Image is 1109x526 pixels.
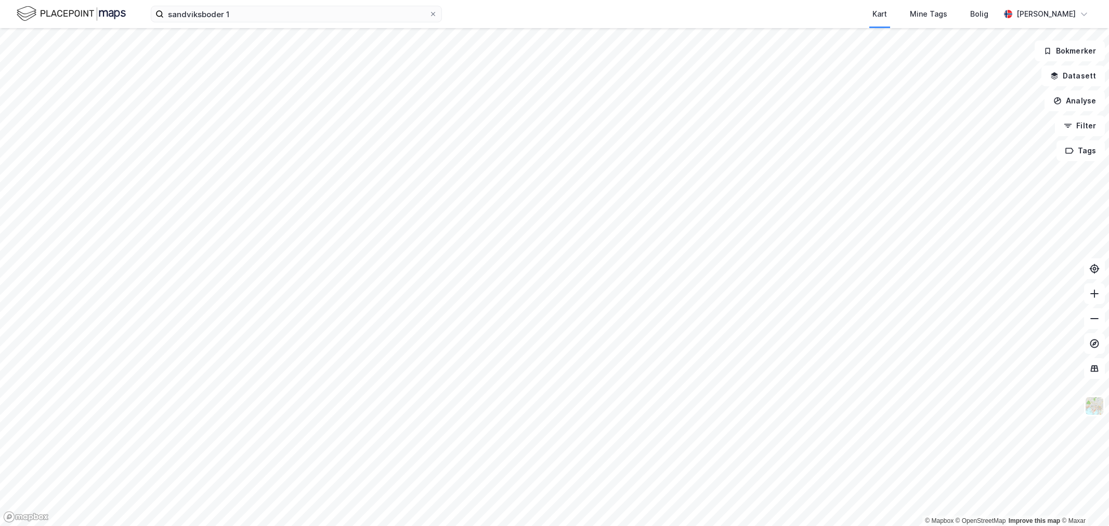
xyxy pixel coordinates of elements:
img: logo.f888ab2527a4732fd821a326f86c7f29.svg [17,5,126,23]
button: Filter [1055,115,1105,136]
button: Analyse [1045,90,1105,111]
a: Mapbox [925,517,954,524]
input: Søk på adresse, matrikkel, gårdeiere, leietakere eller personer [164,6,429,22]
a: Mapbox homepage [3,511,49,523]
img: Z [1085,396,1104,416]
a: OpenStreetMap [956,517,1006,524]
a: Improve this map [1009,517,1060,524]
iframe: Chat Widget [1057,476,1109,526]
button: Bokmerker [1035,41,1105,61]
div: Kart [872,8,887,20]
button: Tags [1056,140,1105,161]
div: [PERSON_NAME] [1016,8,1076,20]
div: Mine Tags [910,8,947,20]
div: Bolig [970,8,988,20]
button: Datasett [1041,65,1105,86]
